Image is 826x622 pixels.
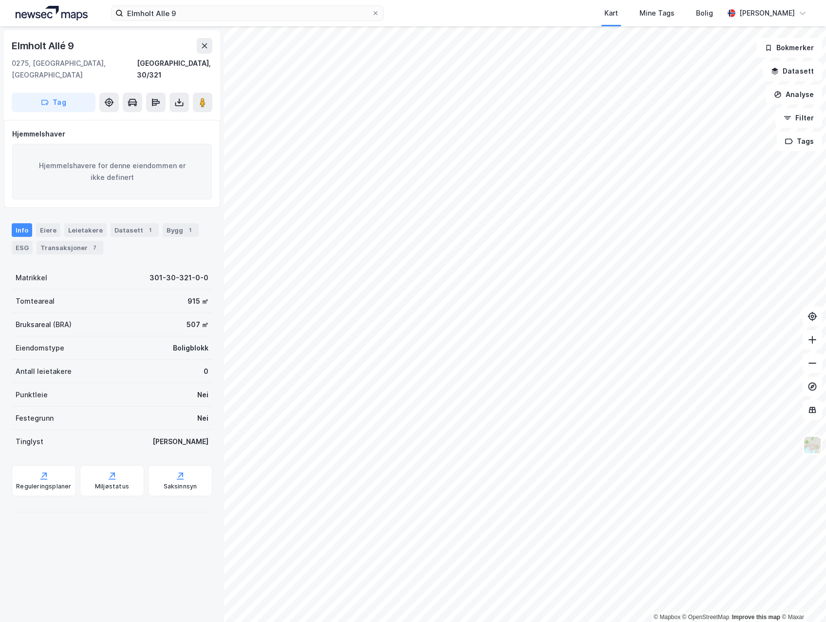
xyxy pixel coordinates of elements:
div: Nei [197,389,208,401]
div: Antall leietakere [16,366,72,377]
div: Hjemmelshavere for denne eiendommen er ikke definert [12,144,212,199]
div: Bruksareal (BRA) [16,319,72,330]
div: 1 [145,225,155,235]
button: Filter [775,108,822,128]
button: Bokmerker [756,38,822,58]
div: [PERSON_NAME] [152,436,208,447]
div: Mine Tags [639,7,675,19]
button: Tags [777,132,822,151]
div: Kontrollprogram for chat [777,575,826,622]
div: 507 ㎡ [187,319,208,330]
iframe: Chat Widget [777,575,826,622]
div: Elmholt Allé 9 [12,38,76,54]
div: Saksinnsyn [164,483,197,490]
div: Eiere [36,223,60,237]
div: 301-30-321-0-0 [150,272,208,284]
div: Boligblokk [173,342,208,354]
div: Leietakere [64,223,107,237]
div: Bygg [163,223,199,237]
button: Tag [12,93,95,112]
div: Miljøstatus [95,483,129,490]
div: 0275, [GEOGRAPHIC_DATA], [GEOGRAPHIC_DATA] [12,58,137,81]
a: OpenStreetMap [682,614,730,621]
div: Datasett [111,223,159,237]
div: Kart [604,7,618,19]
img: Z [803,436,822,454]
div: 7 [90,243,99,253]
input: Søk på adresse, matrikkel, gårdeiere, leietakere eller personer [123,6,372,20]
div: Punktleie [16,389,48,401]
div: Festegrunn [16,412,54,424]
div: 0 [204,366,208,377]
img: logo.a4113a55bc3d86da70a041830d287a7e.svg [16,6,88,20]
a: Improve this map [732,614,780,621]
button: Analyse [766,85,822,104]
a: Mapbox [654,614,680,621]
div: Info [12,223,32,237]
div: Tinglyst [16,436,43,447]
div: ESG [12,241,33,254]
div: [PERSON_NAME] [739,7,795,19]
div: Bolig [696,7,713,19]
button: Datasett [763,61,822,81]
div: Reguleringsplaner [16,483,71,490]
div: Transaksjoner [37,241,103,254]
div: 1 [185,225,195,235]
div: Nei [197,412,208,424]
div: Hjemmelshaver [12,128,212,140]
div: [GEOGRAPHIC_DATA], 30/321 [137,58,212,81]
div: 915 ㎡ [188,295,208,307]
div: Eiendomstype [16,342,64,354]
div: Tomteareal [16,295,55,307]
div: Matrikkel [16,272,47,284]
